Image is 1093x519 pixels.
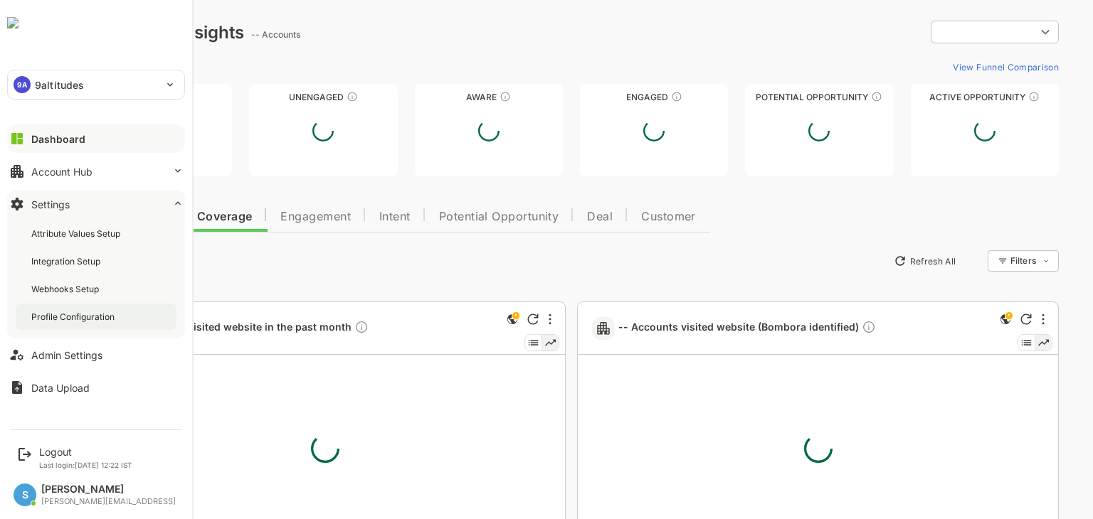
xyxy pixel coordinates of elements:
p: 9altitudes [35,77,84,92]
div: These accounts have not been engaged with for a defined time period [131,91,142,102]
div: These accounts have open opportunities which might be at any of the Sales Stages [978,91,990,102]
div: 9A9altitudes [8,70,184,99]
span: -- Accounts visited website (Bombora identified) [569,320,826,336]
div: ​ [881,19,1009,45]
div: Description not present [812,320,826,336]
p: Last login: [DATE] 12:22 IST [39,461,132,469]
div: These accounts are MQAs and can be passed on to Inside Sales [821,91,833,102]
div: Dashboard [31,133,85,145]
button: View Funnel Comparison [897,55,1009,78]
div: Description not present [305,320,319,336]
div: [PERSON_NAME][EMAIL_ADDRESS] [41,497,176,506]
div: [PERSON_NAME] [41,483,176,496]
div: Attribute Values Setup [31,228,123,240]
div: Engaged [530,92,678,102]
a: -- Accounts visited website in the past monthDescription not present [75,320,324,336]
div: Webhooks Setup [31,283,102,295]
div: Potential Opportunity [695,92,843,102]
div: This is a global insight. Segment selection is not applicable for this view [454,311,471,330]
button: Refresh All [838,250,912,272]
div: Logout [39,446,132,458]
button: Settings [7,190,185,218]
span: Potential Opportunity [389,211,509,223]
button: Data Upload [7,373,185,402]
div: Filters [959,248,1009,274]
div: This is a global insight. Segment selection is not applicable for this view [947,311,964,330]
button: Account Hub [7,157,185,186]
div: More [499,314,502,325]
span: Engagement [231,211,301,223]
div: Integration Setup [31,255,103,267]
button: Dashboard [7,124,185,153]
div: More [992,314,995,325]
span: Data Quality and Coverage [48,211,202,223]
div: Refresh [971,314,982,325]
div: S [14,483,36,506]
div: Data Upload [31,382,90,394]
span: -- Accounts visited website in the past month [75,320,319,336]
div: Refresh [477,314,489,325]
div: Unengaged [199,92,347,102]
span: Deal [537,211,563,223]
div: Aware [365,92,513,102]
div: Profile Configuration [31,311,117,323]
div: These accounts have just entered the buying cycle and need further nurturing [450,91,461,102]
button: Admin Settings [7,341,185,369]
div: Filters [961,255,986,266]
ag: -- Accounts [201,29,255,40]
div: 9A [14,76,31,93]
span: Intent [329,211,361,223]
img: undefinedjpg [7,17,19,28]
div: Admin Settings [31,349,102,361]
div: Settings [31,198,70,210]
div: These accounts are warm, further nurturing would qualify them to MQAs [621,91,633,102]
div: Account Hub [31,166,93,178]
span: Customer [591,211,646,223]
div: These accounts have not shown enough engagement and need nurturing [297,91,308,102]
button: New Insights [34,248,138,274]
div: Dashboard Insights [34,22,194,43]
div: Active Opportunity [861,92,1009,102]
div: Unreached [34,92,182,102]
a: -- Accounts visited website (Bombora identified)Description not present [569,320,832,336]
